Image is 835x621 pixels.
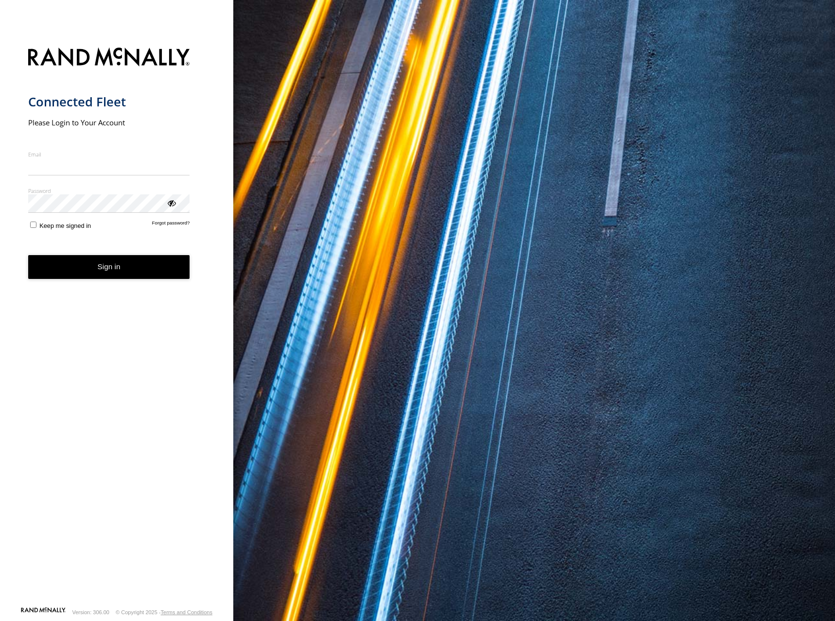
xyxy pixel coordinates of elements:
[28,118,190,127] h2: Please Login to Your Account
[28,42,206,606] form: main
[30,222,36,228] input: Keep me signed in
[72,609,109,615] div: Version: 306.00
[116,609,212,615] div: © Copyright 2025 -
[161,609,212,615] a: Terms and Conditions
[28,151,190,158] label: Email
[28,187,190,194] label: Password
[152,220,190,229] a: Forgot password?
[28,94,190,110] h1: Connected Fleet
[28,255,190,279] button: Sign in
[39,222,91,229] span: Keep me signed in
[21,607,66,617] a: Visit our Website
[166,198,176,207] div: ViewPassword
[28,46,190,70] img: Rand McNally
